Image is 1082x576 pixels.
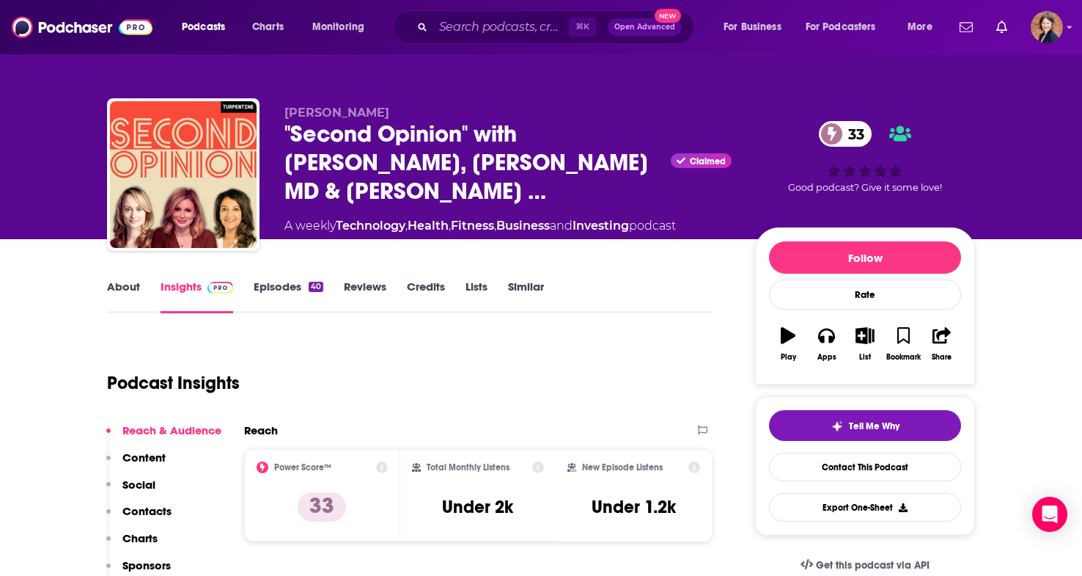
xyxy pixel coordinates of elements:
[408,219,449,233] a: Health
[207,282,233,294] img: Podchaser Pro
[886,353,921,362] div: Bookmark
[990,15,1013,40] a: Show notifications dropdown
[550,219,573,233] span: and
[582,462,663,473] h2: New Episode Listens
[796,15,897,39] button: open menu
[106,423,221,451] button: Reach & Audience
[298,492,346,522] p: 33
[1032,497,1067,532] div: Open Intercom Messenger
[608,18,682,36] button: Open AdvancedNew
[442,496,513,518] h3: Under 2k
[122,451,166,464] p: Content
[592,496,676,518] h3: Under 1.2k
[243,15,292,39] a: Charts
[433,15,569,39] input: Search podcasts, credits, & more...
[819,121,872,147] a: 33
[106,531,158,558] button: Charts
[769,241,961,274] button: Follow
[405,219,408,233] span: ,
[284,217,676,235] div: A weekly podcast
[161,280,233,313] a: InsightsPodchaser Pro
[508,280,544,313] a: Similar
[614,23,675,31] span: Open Advanced
[923,318,961,371] button: Share
[833,121,872,147] span: 33
[106,504,172,531] button: Contacts
[309,282,323,292] div: 40
[122,558,171,572] p: Sponsors
[817,353,836,362] div: Apps
[172,15,244,39] button: open menu
[122,423,221,437] p: Reach & Audience
[1031,11,1063,43] button: Show profile menu
[107,280,140,313] a: About
[816,559,930,572] span: Get this podcast via API
[788,182,942,193] span: Good podcast? Give it some love!
[344,280,386,313] a: Reviews
[254,280,323,313] a: Episodes40
[724,17,781,37] span: For Business
[769,453,961,481] a: Contact This Podcast
[106,478,155,505] button: Social
[655,9,681,23] span: New
[252,17,284,37] span: Charts
[769,410,961,441] button: tell me why sparkleTell Me Why
[573,219,629,233] a: Investing
[494,219,496,233] span: ,
[884,318,922,371] button: Bookmark
[859,353,871,362] div: List
[1031,11,1063,43] img: User Profile
[908,17,932,37] span: More
[122,478,155,492] p: Social
[182,17,225,37] span: Podcasts
[12,13,152,41] img: Podchaser - Follow, Share and Rate Podcasts
[106,451,166,478] button: Content
[769,493,961,522] button: Export One-Sheet
[122,531,158,545] p: Charts
[336,219,405,233] a: Technology
[806,17,876,37] span: For Podcasters
[932,353,952,362] div: Share
[954,15,979,40] a: Show notifications dropdown
[451,219,494,233] a: Fitness
[427,462,509,473] h2: Total Monthly Listens
[496,219,550,233] a: Business
[302,15,383,39] button: open menu
[244,423,278,437] h2: Reach
[781,353,796,362] div: Play
[831,420,843,432] img: tell me why sparkle
[407,10,708,44] div: Search podcasts, credits, & more...
[807,318,845,371] button: Apps
[274,462,331,473] h2: Power Score™
[110,101,257,248] img: "Second Opinion" with Christina Farr, Ash Zenooz MD & Luba Greenwood JD
[769,318,807,371] button: Play
[846,318,884,371] button: List
[449,219,451,233] span: ,
[122,504,172,518] p: Contacts
[690,158,726,165] span: Claimed
[713,15,800,39] button: open menu
[465,280,487,313] a: Lists
[755,106,975,208] div: 33Good podcast? Give it some love!
[769,280,961,310] div: Rate
[284,106,389,120] span: [PERSON_NAME]
[312,17,364,37] span: Monitoring
[569,18,596,37] span: ⌘ K
[897,15,951,39] button: open menu
[407,280,445,313] a: Credits
[849,420,899,432] span: Tell Me Why
[1031,11,1063,43] span: Logged in as alafair66639
[107,372,240,394] h1: Podcast Insights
